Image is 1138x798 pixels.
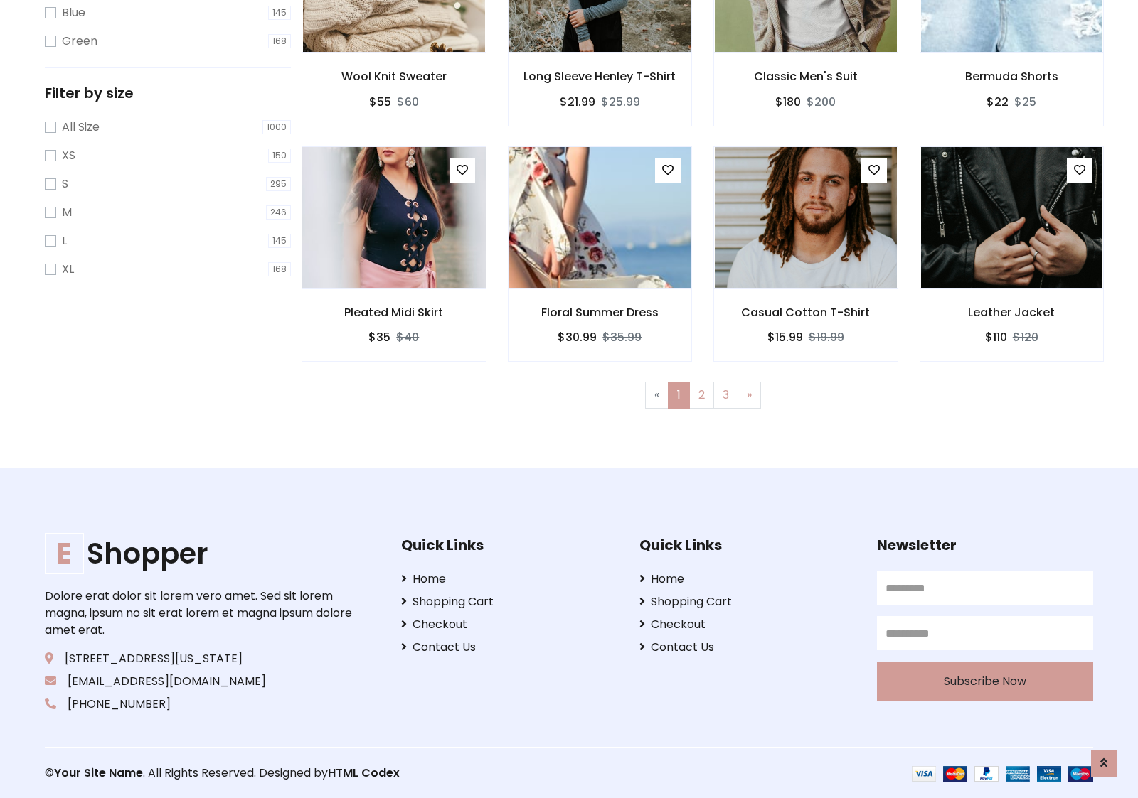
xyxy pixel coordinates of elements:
[689,382,714,409] a: 2
[401,593,617,610] a: Shopping Cart
[45,650,356,667] p: [STREET_ADDRESS][US_STATE]
[396,329,419,345] del: $40
[560,95,595,109] h6: $21.99
[45,673,356,690] p: [EMAIL_ADDRESS][DOMAIN_NAME]
[369,95,391,109] h6: $55
[668,382,690,409] a: 1
[302,306,486,319] h6: Pleated Midi Skirt
[809,329,844,345] del: $19.99
[714,70,898,83] h6: Classic Men's Suit
[401,616,617,633] a: Checkout
[987,95,1009,109] h6: $22
[920,70,1104,83] h6: Bermuda Shorts
[509,70,692,83] h6: Long Sleeve Henley T-Shirt
[62,261,74,278] label: XL
[877,537,1093,554] h5: Newsletter
[639,537,856,554] h5: Quick Links
[401,537,617,554] h5: Quick Links
[45,533,84,574] span: E
[738,382,761,409] a: Next
[312,382,1093,409] nav: Page navigation
[45,588,356,639] p: Dolore erat dolor sit lorem vero amet. Sed sit lorem magna, ipsum no sit erat lorem et magna ipsu...
[639,571,856,588] a: Home
[302,70,486,83] h6: Wool Knit Sweater
[558,330,597,344] h6: $30.99
[62,119,100,136] label: All Size
[266,205,291,220] span: 246
[639,639,856,656] a: Contact Us
[775,95,801,109] h6: $180
[877,662,1093,701] button: Subscribe Now
[1013,329,1038,345] del: $120
[54,765,143,781] a: Your Site Name
[747,387,752,403] span: »
[920,306,1104,319] h6: Leather Jacket
[639,593,856,610] a: Shopping Cart
[713,382,738,409] a: 3
[62,176,68,193] label: S
[509,306,692,319] h6: Floral Summer Dress
[807,94,836,110] del: $200
[62,4,85,21] label: Blue
[601,94,640,110] del: $25.99
[397,94,419,110] del: $60
[45,537,356,571] a: EShopper
[62,33,97,50] label: Green
[268,34,291,48] span: 168
[268,262,291,276] span: 168
[268,6,291,20] span: 145
[268,149,291,163] span: 150
[45,696,356,713] p: [PHONE_NUMBER]
[401,639,617,656] a: Contact Us
[45,537,356,571] h1: Shopper
[328,765,400,781] a: HTML Codex
[602,329,642,345] del: $35.99
[62,147,75,164] label: XS
[714,306,898,319] h6: Casual Cotton T-Shirt
[62,232,67,249] label: L
[401,571,617,588] a: Home
[45,765,569,782] p: © . All Rights Reserved. Designed by
[45,85,291,102] h5: Filter by size
[266,177,291,191] span: 295
[985,330,1007,344] h6: $110
[639,616,856,633] a: Checkout
[262,120,291,134] span: 1000
[1014,94,1036,110] del: $25
[368,330,390,344] h6: $35
[767,330,803,344] h6: $15.99
[268,234,291,248] span: 145
[62,204,72,221] label: M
